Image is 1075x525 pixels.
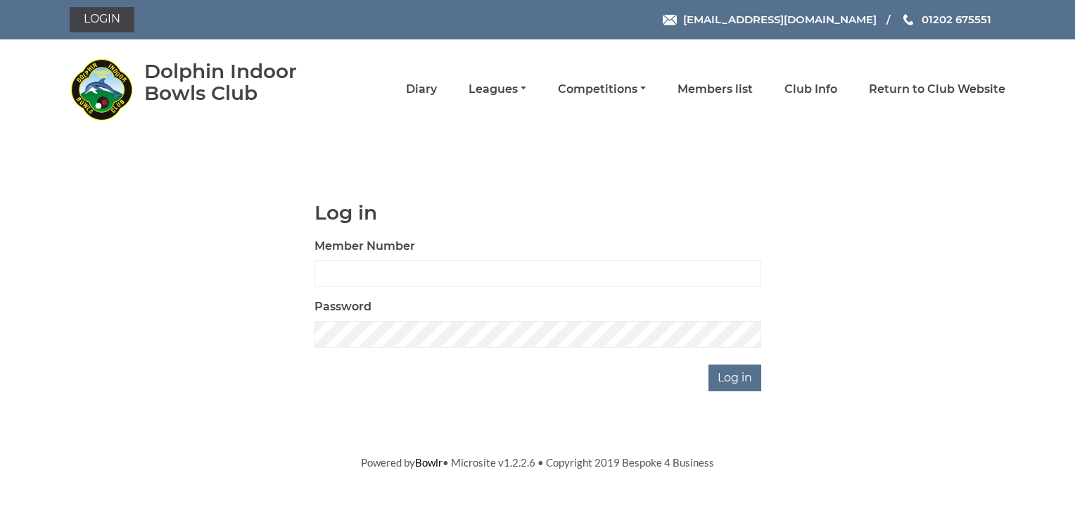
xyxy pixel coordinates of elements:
a: Return to Club Website [869,82,1005,97]
div: Dolphin Indoor Bowls Club [144,61,338,104]
a: Bowlr [415,456,443,469]
a: Club Info [784,82,837,97]
a: Diary [406,82,437,97]
a: Competitions [558,82,646,97]
a: Members list [678,82,753,97]
a: Email [EMAIL_ADDRESS][DOMAIN_NAME] [663,11,877,27]
img: Phone us [903,14,913,25]
a: Phone us 01202 675551 [901,11,991,27]
span: 01202 675551 [922,13,991,26]
a: Leagues [469,82,526,97]
label: Password [314,298,371,315]
label: Member Number [314,238,415,255]
h1: Log in [314,202,761,224]
span: [EMAIL_ADDRESS][DOMAIN_NAME] [683,13,877,26]
a: Login [70,7,134,32]
img: Email [663,15,677,25]
input: Log in [708,365,761,391]
span: Powered by • Microsite v1.2.2.6 • Copyright 2019 Bespoke 4 Business [361,456,714,469]
img: Dolphin Indoor Bowls Club [70,58,133,121]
